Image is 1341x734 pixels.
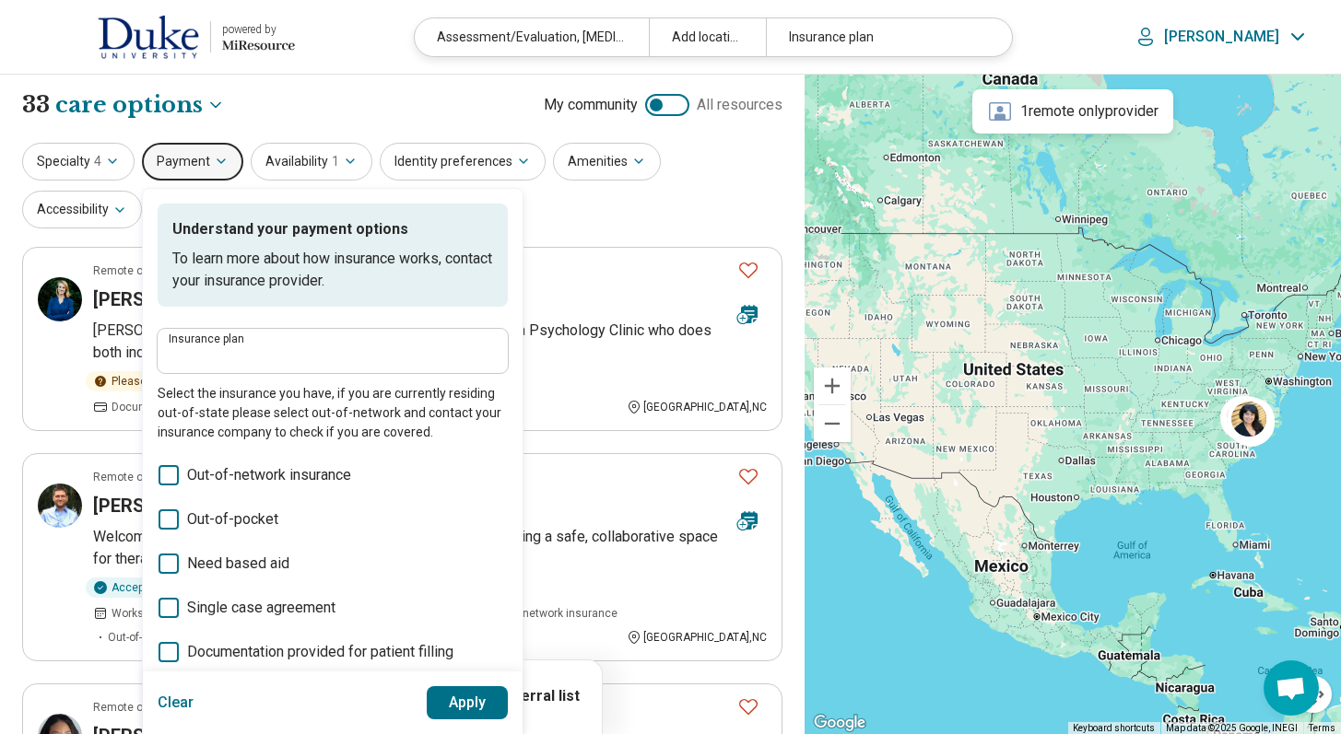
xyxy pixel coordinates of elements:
[1164,28,1279,46] p: [PERSON_NAME]
[169,333,497,344] label: Insurance plan
[251,143,372,181] button: Availability1
[158,686,194,719] button: Clear
[649,18,766,56] div: Add location
[814,405,851,442] button: Zoom out
[627,629,767,646] div: [GEOGRAPHIC_DATA] , NC
[187,508,278,530] span: Out-of-pocket
[697,94,782,116] span: All resources
[222,21,295,38] div: powered by
[93,320,767,364] p: [PERSON_NAME] is a clinical [MEDICAL_DATA] at the Triangle Area Psychology Clinic who does both i...
[93,493,238,518] h3: [PERSON_NAME]
[86,577,212,598] div: Accepting clients
[1309,723,1335,733] a: Terms (opens in new tab)
[972,89,1173,134] div: 1 remote only provider
[142,143,243,181] button: Payment
[187,464,351,486] span: Out-of-network insurance
[1166,723,1298,733] span: Map data ©2025 Google, INEGI
[93,469,196,485] p: Remote or In-person
[380,143,546,181] button: Identity preferences
[55,89,203,121] span: care options
[93,699,196,716] p: Remote or In-person
[55,89,225,121] button: Care options
[108,629,237,646] span: Out-of-network insurance
[627,399,767,415] div: [GEOGRAPHIC_DATA] , NC
[187,553,289,575] span: Need based aid
[766,18,1000,56] div: Insurance plan
[332,152,339,171] span: 1
[29,15,295,59] a: Duke Universitypowered by
[730,688,767,726] button: Favorite
[93,286,238,312] h3: [PERSON_NAME]
[553,143,661,181] button: Amenities
[22,143,135,181] button: Specialty4
[427,686,509,719] button: Apply
[22,191,142,228] button: Accessibility
[158,384,508,442] p: Select the insurance you have, if you are currently residing out-of-state please select out-of-ne...
[98,15,199,59] img: Duke University
[86,371,195,391] div: Please inquire
[544,94,638,116] span: My community
[22,89,225,121] h1: 33
[93,262,196,279] p: Remote or In-person
[172,248,493,292] p: To learn more about how insurance works, contact your insurance provider.
[511,605,618,622] span: In-network insurance
[814,367,851,404] button: Zoom in
[187,597,335,619] span: Single case agreement
[415,18,649,56] div: Assessment/Evaluation, [MEDICAL_DATA] ([MEDICAL_DATA]), [MEDICAL_DATA], [MEDICAL_DATA]
[172,218,493,240] p: Understand your payment options
[1264,660,1319,716] div: Open chat
[730,251,767,289] button: Favorite
[93,526,767,570] p: Welcome! As a licensed [MEDICAL_DATA], I am focused on providing a safe, collaborative space for ...
[94,152,101,171] span: 4
[187,641,453,663] span: Documentation provided for patient filling
[730,458,767,495] button: Favorite
[112,399,321,415] span: Documentation provided for patient filling
[112,605,261,622] span: Works Mon, Tue, Wed, Thu, Fri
